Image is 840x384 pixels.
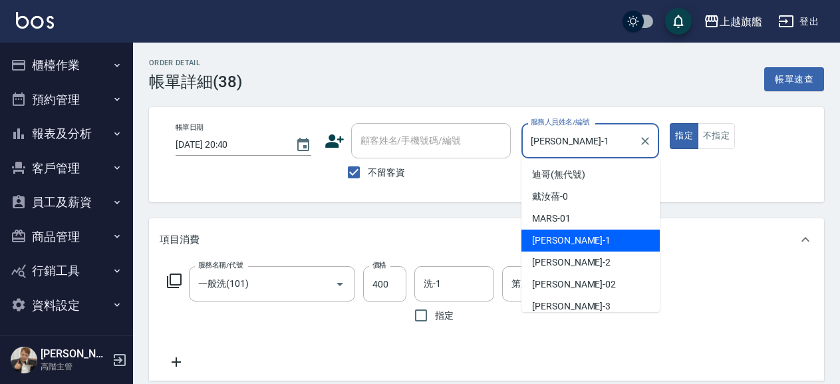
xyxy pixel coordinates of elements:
[532,212,571,226] span: MARS -01
[176,134,282,156] input: YYYY/MM/DD hh:mm
[198,260,243,270] label: 服務名稱/代號
[5,116,128,151] button: 報表及分析
[532,256,611,270] span: [PERSON_NAME] -2
[372,260,386,270] label: 價格
[665,8,692,35] button: save
[5,48,128,83] button: 櫃檯作業
[176,122,204,132] label: 帳單日期
[5,185,128,220] button: 員工及薪資
[698,8,768,35] button: 上越旗艦
[329,274,350,295] button: Open
[5,254,128,288] button: 行銷工具
[149,73,242,91] h3: 帳單詳細 (38)
[773,9,824,34] button: 登出
[149,261,824,381] div: 項目消費
[5,220,128,254] button: 商品管理
[41,361,108,373] p: 高階主管
[532,299,611,313] span: [PERSON_NAME] -3
[5,151,128,186] button: 客戶管理
[532,168,585,182] span: 迪哥 (無代號)
[532,190,568,204] span: 戴汝蓓 -0
[149,218,824,261] div: 項目消費
[11,347,37,373] img: Person
[670,123,698,149] button: 指定
[698,123,735,149] button: 不指定
[720,13,762,30] div: 上越旗艦
[5,288,128,323] button: 資料設定
[531,117,589,127] label: 服務人員姓名/編號
[636,132,654,150] button: Clear
[287,129,319,161] button: Choose date, selected date is 2025-08-09
[435,309,454,323] span: 指定
[16,12,54,29] img: Logo
[764,67,824,92] button: 帳單速查
[41,347,108,361] h5: [PERSON_NAME]
[532,234,611,248] span: [PERSON_NAME] -1
[5,83,128,117] button: 預約管理
[149,59,242,67] h2: Order detail
[160,233,200,247] p: 項目消費
[532,278,616,291] span: [PERSON_NAME] -02
[368,166,405,180] span: 不留客資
